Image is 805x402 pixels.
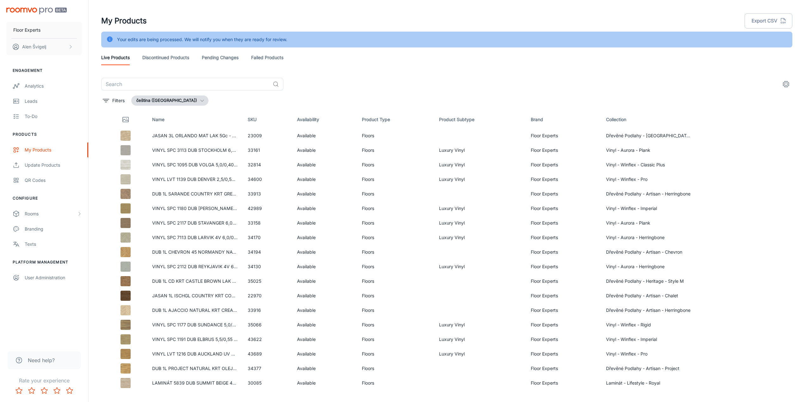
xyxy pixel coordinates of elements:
[6,8,67,14] img: Roomvo PRO Beta
[601,347,697,361] td: Vinyl - Winflex - Pro
[25,384,38,397] button: Rate 2 star
[152,133,269,138] a: JASAN 3L ORLANDO MAT LAK 5Gc - ARTLOU-ORL300
[526,230,601,245] td: Floor Experts
[152,264,318,269] a: VINYL SPC 2112 DUB REYKJAVIK 4V 6,0/0,5 MM 33/AC5 5G - AURHER-1001/0
[526,201,601,216] td: Floor Experts
[25,162,82,169] div: Update Products
[243,128,292,143] td: 23009
[152,249,322,255] a: DUB 1L CHEVRON 45 NORMANDY NATURAL KRT OLEJ 4Vm - ARTCHE-NOR100
[601,376,697,390] td: Laminát - Lifestyle - Royal
[152,206,335,211] a: VINYL SPC 1180 DUB [PERSON_NAME] 5,5/0,55 MM 33/42 5G CLICK - WINIMP-1180/0
[147,111,243,128] th: Name
[251,50,283,65] a: Failed Products
[25,274,82,281] div: User Administration
[601,230,697,245] td: Vinyl - Aurora - Herringbone
[243,332,292,347] td: 43622
[25,210,77,217] div: Rooms
[357,245,434,259] td: Floors
[601,259,697,274] td: Vinyl - Aurora - Herringbone
[51,384,63,397] button: Rate 4 star
[601,303,697,318] td: Dřevěné Podlahy - Artisan - Herringbone
[117,34,287,46] div: Your edits are being processed. We will notify you when they are ready for review.
[357,187,434,201] td: Floors
[526,143,601,158] td: Floor Experts
[38,384,51,397] button: Rate 3 star
[101,96,126,106] button: filter
[112,97,125,104] p: Filters
[357,230,434,245] td: Floors
[601,245,697,259] td: Dřevěné Podlahy - Artisan - Chevron
[434,347,526,361] td: Luxury Vinyl
[434,318,526,332] td: Luxury Vinyl
[243,187,292,201] td: 33913
[292,361,357,376] td: Available
[152,162,310,167] a: VINYL SPC 1095 DUB VOLGA 5,0/0,40 MM 23/32 CLICK - WINCLP-1095/0
[152,337,314,342] a: VINYL SPC 1191 DUB ELBRUS 5,5/0,55 MM 33/42 5G CLICK - WINIMP-1191/0
[292,303,357,318] td: Available
[152,147,316,153] a: VINYL SPC 3113 DUB STOCKHOLM 6,0/0,5 MM 33/AC5 5G - AURPLA-2002/1
[292,216,357,230] td: Available
[101,15,147,27] h1: My Products
[526,128,601,143] td: Floor Experts
[25,83,82,90] div: Analytics
[357,376,434,390] td: Floors
[601,172,697,187] td: Vinyl - Winflex - Pro
[601,216,697,230] td: Vinyl - Aurora - Plank
[357,318,434,332] td: Floors
[292,201,357,216] td: Available
[25,241,82,248] div: Texts
[243,216,292,230] td: 33158
[243,172,292,187] td: 34600
[152,366,293,371] a: DUB 1L PROJECT NATURAL KRT OLEJ 4Vm BC - ARTPRO-OAK1B0
[526,347,601,361] td: Floor Experts
[25,146,82,153] div: My Products
[28,356,55,364] span: Need help?
[745,13,792,28] button: Export CSV
[526,187,601,201] td: Floor Experts
[13,27,40,34] p: Floor Experts
[243,259,292,274] td: 34130
[22,43,46,50] p: Alen Švigelj
[152,176,295,182] a: VINYL LVT 1139 DUB DENVER 2,5/0,55 MM 33/42 - WINPRO-1139/1
[434,259,526,274] td: Luxury Vinyl
[357,259,434,274] td: Floors
[434,230,526,245] td: Luxury Vinyl
[243,318,292,332] td: 35066
[25,177,82,184] div: QR Codes
[601,111,697,128] th: Collection
[243,288,292,303] td: 22970
[292,259,357,274] td: Available
[292,158,357,172] td: Available
[526,216,601,230] td: Floor Experts
[601,361,697,376] td: Dřevěné Podlahy - Artisan - Project
[152,235,311,240] a: VINYL SPC 7113 DUB LARVIK 4V 6,0/0,5 MM 33/AC5 5G - AURHER-6002/0
[526,111,601,128] th: Brand
[152,351,325,356] a: VINYL LVT 1216 DUB AUCKLAND UV MATT 2,5/0,55 MM 33/42 - WINPRO-1216/0
[526,172,601,187] td: Floor Experts
[101,50,130,65] a: Live Products
[243,376,292,390] td: 30085
[780,78,792,90] button: settings
[357,158,434,172] td: Floors
[357,143,434,158] td: Floors
[292,318,357,332] td: Available
[292,143,357,158] td: Available
[601,158,697,172] td: Vinyl - Winflex - Classic Plus
[243,274,292,288] td: 35025
[152,293,300,298] a: JASAN 1L ISCHGL COUNTRY KRT COFFEE LAK 5Gc - ARTCHA-ISC100
[434,201,526,216] td: Luxury Vinyl
[357,303,434,318] td: Floors
[357,288,434,303] td: Floors
[526,245,601,259] td: Floor Experts
[6,22,82,38] button: Floor Experts
[292,245,357,259] td: Available
[152,307,324,313] a: DUB 1L AJACCIO NATURAL KRT CREAM MAT LAK 4Vm [PERSON_NAME]-AJA110
[13,384,25,397] button: Rate 1 star
[25,98,82,105] div: Leads
[601,274,697,288] td: Dřevěné Podlahy - Heritage - Style M
[526,303,601,318] td: Floor Experts
[292,172,357,187] td: Available
[292,274,357,288] td: Available
[526,158,601,172] td: Floor Experts
[526,332,601,347] td: Floor Experts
